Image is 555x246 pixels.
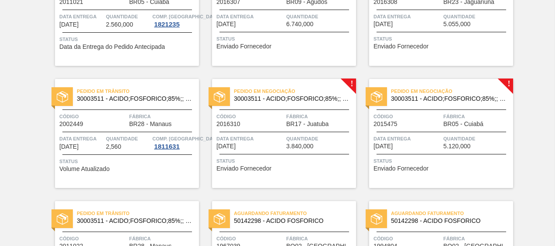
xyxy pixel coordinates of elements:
[443,112,511,121] span: Fábrica
[443,121,483,127] span: BR05 - Cuiabá
[286,121,329,127] span: BR17 - Juatuba
[216,134,284,143] span: Data entrega
[152,134,197,150] a: Comp. [GEOGRAPHIC_DATA]1811631
[216,112,284,121] span: Código
[234,96,349,102] span: 30003511 - ACIDO;FOSFORICO;85%;; CONTAINER
[373,12,441,21] span: Data entrega
[42,79,199,188] a: statusPedido em Trânsito30003511 - ACIDO;FOSFORICO;85%;; CONTAINERCódigo2002449FábricaBR28 - Mana...
[216,234,284,243] span: Código
[152,12,220,21] span: Comp. Carga
[373,21,393,27] span: 08/09/2025
[216,43,271,50] span: Enviado Fornecedor
[286,143,313,150] span: 3.840,000
[373,165,428,172] span: Enviado Fornecedor
[216,34,354,43] span: Status
[216,143,236,150] span: 12/09/2025
[286,21,313,27] span: 6.740,000
[373,34,511,43] span: Status
[286,134,354,143] span: Quantidade
[373,234,441,243] span: Código
[57,213,68,225] img: status
[391,96,506,102] span: 30003511 - ACIDO;FOSFORICO;85%;; CONTAINER
[152,21,181,28] div: 1821235
[59,234,127,243] span: Código
[373,121,397,127] span: 2015475
[391,209,513,218] span: Aguardando Faturamento
[59,112,127,121] span: Código
[214,213,225,225] img: status
[286,234,354,243] span: Fábrica
[443,12,511,21] span: Quantidade
[59,44,165,50] span: Data da Entrega do Pedido Antecipada
[152,12,197,28] a: Comp. [GEOGRAPHIC_DATA]1821235
[234,209,356,218] span: Aguardando Faturamento
[106,143,121,150] span: 2,560
[59,143,79,150] span: 10/09/2025
[57,91,68,102] img: status
[373,43,428,50] span: Enviado Fornecedor
[286,112,354,121] span: Fábrica
[77,96,192,102] span: 30003511 - ACIDO;FOSFORICO;85%;; CONTAINER
[234,218,349,224] span: 50142298 - ACIDO FOSFORICO
[216,121,240,127] span: 2016310
[234,87,356,96] span: Pedido em Negociação
[391,218,506,224] span: 50142298 - ACIDO FOSFORICO
[356,79,513,188] a: !statusPedido em Negociação30003511 - ACIDO;FOSFORICO;85%;; CONTAINERCódigo2015475FábricaBR05 - C...
[391,87,513,96] span: Pedido em Negociação
[59,121,83,127] span: 2002449
[373,143,393,150] span: 15/09/2025
[152,134,220,143] span: Comp. Carga
[373,134,441,143] span: Data entrega
[373,112,441,121] span: Código
[199,79,356,188] a: !statusPedido em Negociação30003511 - ACIDO;FOSFORICO;85%;; CONTAINERCódigo2016310FábricaBR17 - J...
[152,143,181,150] div: 1811631
[129,234,197,243] span: Fábrica
[373,157,511,165] span: Status
[59,21,79,28] span: 05/09/2025
[216,157,354,165] span: Status
[216,165,271,172] span: Enviado Fornecedor
[371,91,382,102] img: status
[443,21,470,27] span: 5.055,000
[59,166,110,172] span: Volume Atualizado
[106,12,151,21] span: Quantidade
[59,12,104,21] span: Data entrega
[77,87,199,96] span: Pedido em Trânsito
[216,21,236,27] span: 05/09/2025
[286,12,354,21] span: Quantidade
[371,213,382,225] img: status
[106,21,133,28] span: 2.560,000
[443,143,470,150] span: 5.120,000
[129,112,197,121] span: Fábrica
[214,91,225,102] img: status
[59,35,197,44] span: Status
[77,209,199,218] span: Pedido em Trânsito
[59,134,104,143] span: Data entrega
[77,218,192,224] span: 30003511 - ACIDO;FOSFORICO;85%;; CONTAINER
[59,157,197,166] span: Status
[443,234,511,243] span: Fábrica
[129,121,171,127] span: BR28 - Manaus
[106,134,151,143] span: Quantidade
[216,12,284,21] span: Data entrega
[443,134,511,143] span: Quantidade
